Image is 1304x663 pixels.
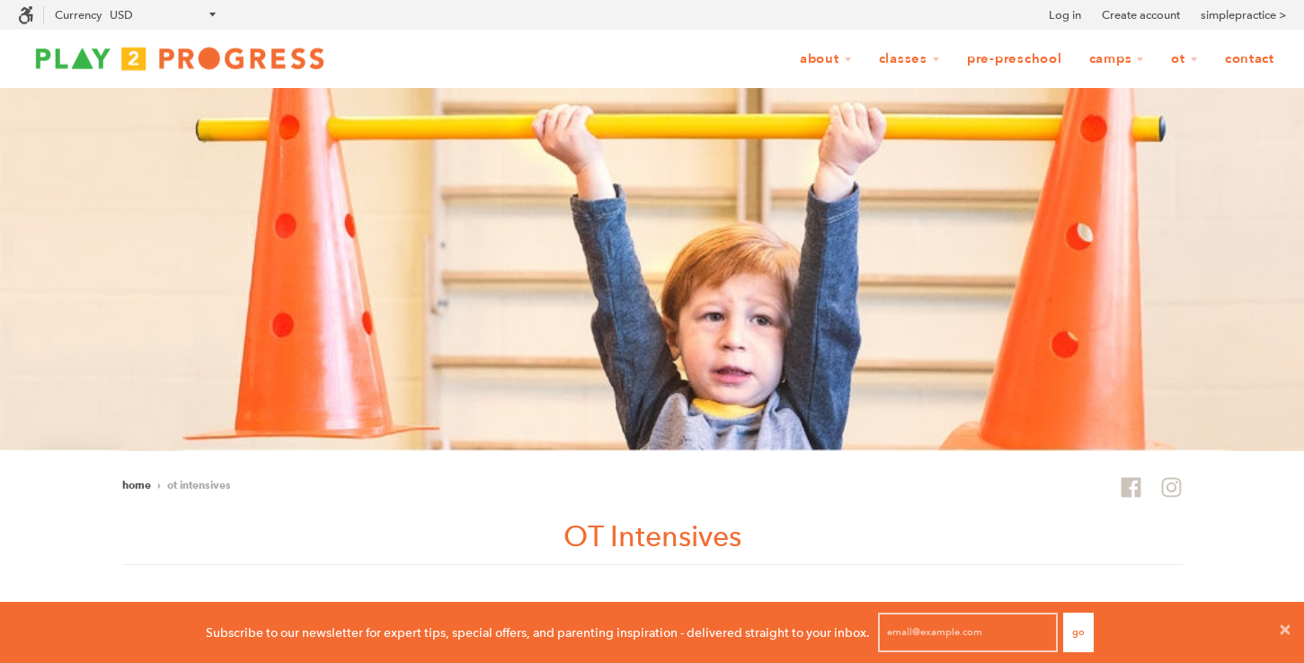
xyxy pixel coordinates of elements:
[18,40,342,76] img: Play2Progress logo
[1063,613,1094,652] button: Go
[55,8,102,22] label: Currency
[206,623,870,642] p: Subscribe to our newsletter for expert tips, special offers, and parenting inspiration - delivere...
[122,517,1183,565] h1: OT Intensives
[157,478,161,491] span: ›
[167,478,231,491] span: OT Intensives
[867,42,952,76] a: Classes
[1049,6,1081,24] a: Log in
[1213,42,1286,76] a: Contact
[122,478,151,491] a: Home
[1159,42,1210,76] a: OT
[955,42,1074,76] a: Pre-Preschool
[1102,6,1180,24] a: Create account
[788,42,864,76] a: About
[1078,42,1157,76] a: Camps
[122,476,231,494] nav: breadcrumbs
[878,613,1058,652] input: email@example.com
[1201,6,1286,24] a: simplepractice >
